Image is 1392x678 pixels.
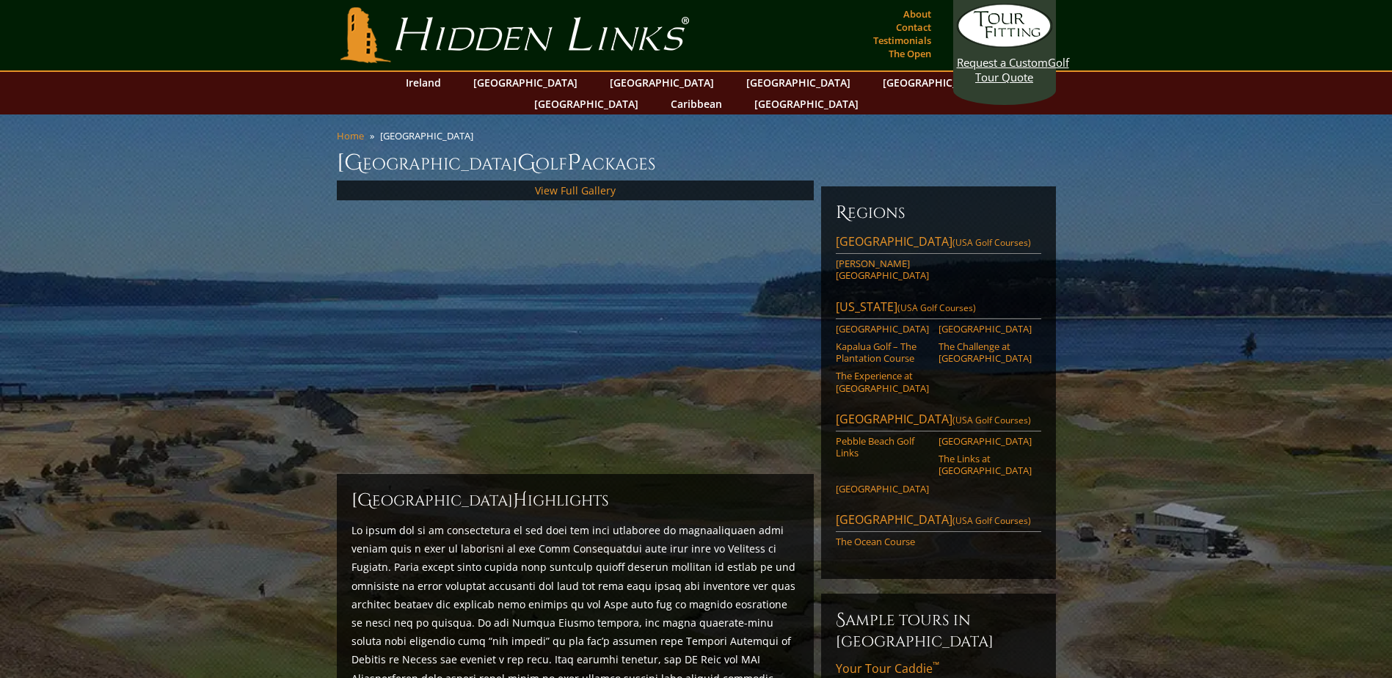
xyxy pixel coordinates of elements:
[527,93,646,114] a: [GEOGRAPHIC_DATA]
[939,453,1032,477] a: The Links at [GEOGRAPHIC_DATA]
[870,30,935,51] a: Testimonials
[836,340,929,365] a: Kapalua Golf – The Plantation Course
[739,72,858,93] a: [GEOGRAPHIC_DATA]
[836,201,1041,225] h6: Regions
[836,411,1041,431] a: [GEOGRAPHIC_DATA](USA Golf Courses)
[885,43,935,64] a: The Open
[952,414,1031,426] span: (USA Golf Courses)
[602,72,721,93] a: [GEOGRAPHIC_DATA]
[957,4,1052,84] a: Request a CustomGolf Tour Quote
[747,93,866,114] a: [GEOGRAPHIC_DATA]
[337,148,1056,178] h1: [GEOGRAPHIC_DATA] olf ackages
[836,435,929,459] a: Pebble Beach Golf Links
[939,435,1032,447] a: [GEOGRAPHIC_DATA]
[836,299,1041,319] a: [US_STATE](USA Golf Courses)
[875,72,994,93] a: [GEOGRAPHIC_DATA]
[939,323,1032,335] a: [GEOGRAPHIC_DATA]
[567,148,581,178] span: P
[900,4,935,24] a: About
[836,660,939,677] span: Your Tour Caddie
[380,129,479,142] li: [GEOGRAPHIC_DATA]
[957,55,1048,70] span: Request a Custom
[337,129,364,142] a: Home
[892,17,935,37] a: Contact
[351,489,799,512] h2: [GEOGRAPHIC_DATA] ighlights
[517,148,536,178] span: G
[836,258,929,282] a: [PERSON_NAME][GEOGRAPHIC_DATA]
[535,183,616,197] a: View Full Gallery
[836,608,1041,652] h6: Sample Tours in [GEOGRAPHIC_DATA]
[398,72,448,93] a: Ireland
[836,233,1041,254] a: [GEOGRAPHIC_DATA](USA Golf Courses)
[897,302,976,314] span: (USA Golf Courses)
[952,236,1031,249] span: (USA Golf Courses)
[933,659,939,671] sup: ™
[513,489,528,512] span: H
[836,536,929,547] a: The Ocean Course
[836,370,929,394] a: The Experience at [GEOGRAPHIC_DATA]
[836,511,1041,532] a: [GEOGRAPHIC_DATA](USA Golf Courses)
[836,483,929,495] a: [GEOGRAPHIC_DATA]
[836,323,929,335] a: [GEOGRAPHIC_DATA]
[952,514,1031,527] span: (USA Golf Courses)
[466,72,585,93] a: [GEOGRAPHIC_DATA]
[939,340,1032,365] a: The Challenge at [GEOGRAPHIC_DATA]
[663,93,729,114] a: Caribbean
